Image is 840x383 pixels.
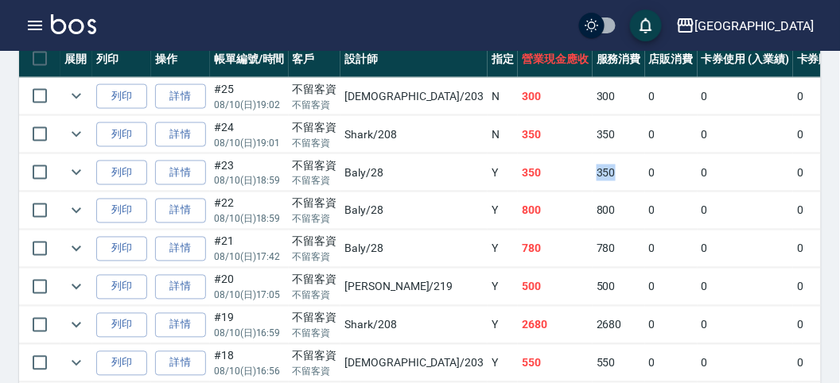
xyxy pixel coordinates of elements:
[210,78,289,115] td: #25
[214,174,285,188] p: 08/10 (日) 18:59
[96,351,147,376] button: 列印
[340,269,488,306] td: [PERSON_NAME] /219
[210,307,289,344] td: #19
[698,154,794,191] td: 0
[293,136,337,150] p: 不留客資
[155,237,206,261] a: 詳情
[60,41,92,78] th: 展開
[293,212,337,226] p: 不留客資
[340,154,488,191] td: Baly /28
[64,313,88,337] button: expand row
[645,154,698,191] td: 0
[293,365,337,379] p: 不留客資
[293,250,337,265] p: 不留客資
[645,192,698,230] td: 0
[155,161,206,185] a: 詳情
[214,365,285,379] p: 08/10 (日) 16:56
[593,230,645,268] td: 780
[293,119,337,136] div: 不留客資
[293,234,337,250] div: 不留客資
[488,307,518,344] td: Y
[518,230,593,268] td: 780
[593,78,645,115] td: 300
[645,230,698,268] td: 0
[96,237,147,261] button: 列印
[293,195,337,212] div: 不留客資
[340,307,488,344] td: Shark /208
[214,212,285,226] p: 08/10 (日) 18:59
[340,192,488,230] td: Baly /28
[645,269,698,306] td: 0
[210,154,289,191] td: #23
[214,98,285,112] p: 08/10 (日) 19:02
[293,98,337,112] p: 不留客資
[155,84,206,109] a: 詳情
[488,345,518,382] td: Y
[96,84,147,109] button: 列印
[340,345,488,382] td: [DEMOGRAPHIC_DATA] /203
[518,192,593,230] td: 800
[293,272,337,288] div: 不留客資
[695,16,815,36] div: [GEOGRAPHIC_DATA]
[645,116,698,153] td: 0
[698,269,794,306] td: 0
[155,313,206,338] a: 詳情
[64,84,88,108] button: expand row
[593,307,645,344] td: 2680
[293,288,337,303] p: 不留客資
[645,307,698,344] td: 0
[593,154,645,191] td: 350
[293,81,337,98] div: 不留客資
[645,345,698,382] td: 0
[96,199,147,223] button: 列印
[593,345,645,382] td: 550
[645,41,698,78] th: 店販消費
[210,269,289,306] td: #20
[698,230,794,268] td: 0
[293,310,337,327] div: 不留客資
[96,161,147,185] button: 列印
[155,275,206,300] a: 詳情
[214,288,285,303] p: 08/10 (日) 17:05
[593,192,645,230] td: 800
[64,122,88,146] button: expand row
[64,275,88,299] button: expand row
[698,41,794,78] th: 卡券使用 (入業績)
[64,199,88,222] button: expand row
[698,192,794,230] td: 0
[488,41,518,78] th: 指定
[593,116,645,153] td: 350
[155,351,206,376] a: 詳情
[64,161,88,184] button: expand row
[293,327,337,341] p: 不留客資
[488,116,518,153] td: N
[210,192,289,230] td: #22
[518,307,593,344] td: 2680
[340,41,488,78] th: 設計師
[293,174,337,188] p: 不留客資
[488,192,518,230] td: Y
[698,307,794,344] td: 0
[340,116,488,153] td: Shark /208
[340,230,488,268] td: Baly /28
[92,41,151,78] th: 列印
[698,345,794,382] td: 0
[645,78,698,115] td: 0
[64,351,88,375] button: expand row
[155,199,206,223] a: 詳情
[698,116,794,153] td: 0
[518,345,593,382] td: 550
[293,157,337,174] div: 不留客資
[214,250,285,265] p: 08/10 (日) 17:42
[210,116,289,153] td: #24
[630,10,662,41] button: save
[340,78,488,115] td: [DEMOGRAPHIC_DATA] /203
[214,136,285,150] p: 08/10 (日) 19:01
[518,78,593,115] td: 300
[488,78,518,115] td: N
[488,230,518,268] td: Y
[210,345,289,382] td: #18
[151,41,210,78] th: 操作
[593,269,645,306] td: 500
[488,269,518,306] td: Y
